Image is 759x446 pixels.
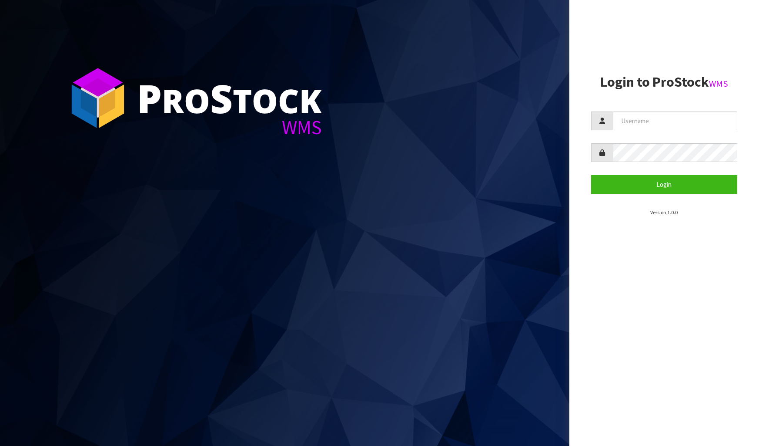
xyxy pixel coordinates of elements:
[210,71,233,125] span: S
[137,78,322,118] div: ro tock
[137,71,162,125] span: P
[613,111,737,130] input: Username
[591,74,737,90] h2: Login to ProStock
[650,209,678,216] small: Version 1.0.0
[137,118,322,137] div: WMS
[591,175,737,194] button: Login
[65,65,130,131] img: ProStock Cube
[709,78,728,89] small: WMS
